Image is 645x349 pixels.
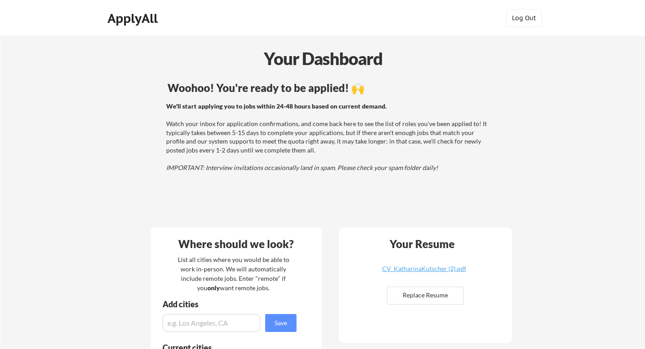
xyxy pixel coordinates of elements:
div: Your Dashboard [1,46,645,71]
div: CV_KatharinaKutscher (2).pdf [371,266,477,272]
div: Woohoo! You're ready to be applied! 🙌 [168,83,490,93]
div: List all cities where you would be able to work in-person. We will automatically include remote j... [172,255,295,292]
div: Your Resume [378,239,467,249]
strong: only [207,284,220,292]
div: ApplyAll [107,11,160,26]
a: CV_KatharinaKutscher (2).pdf [371,266,477,279]
strong: We'll start applying you to jobs within 24-48 hours based on current demand. [166,102,387,110]
button: Save [265,314,297,332]
div: Where should we look? [153,239,319,249]
em: IMPORTANT: Interview invitations occasionally land in spam. Please check your spam folder daily! [166,164,438,171]
input: e.g. Los Angeles, CA [163,314,260,332]
div: Add cities [163,300,299,308]
div: Watch your inbox for application confirmations, and come back here to see the list of roles you'v... [166,102,489,172]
